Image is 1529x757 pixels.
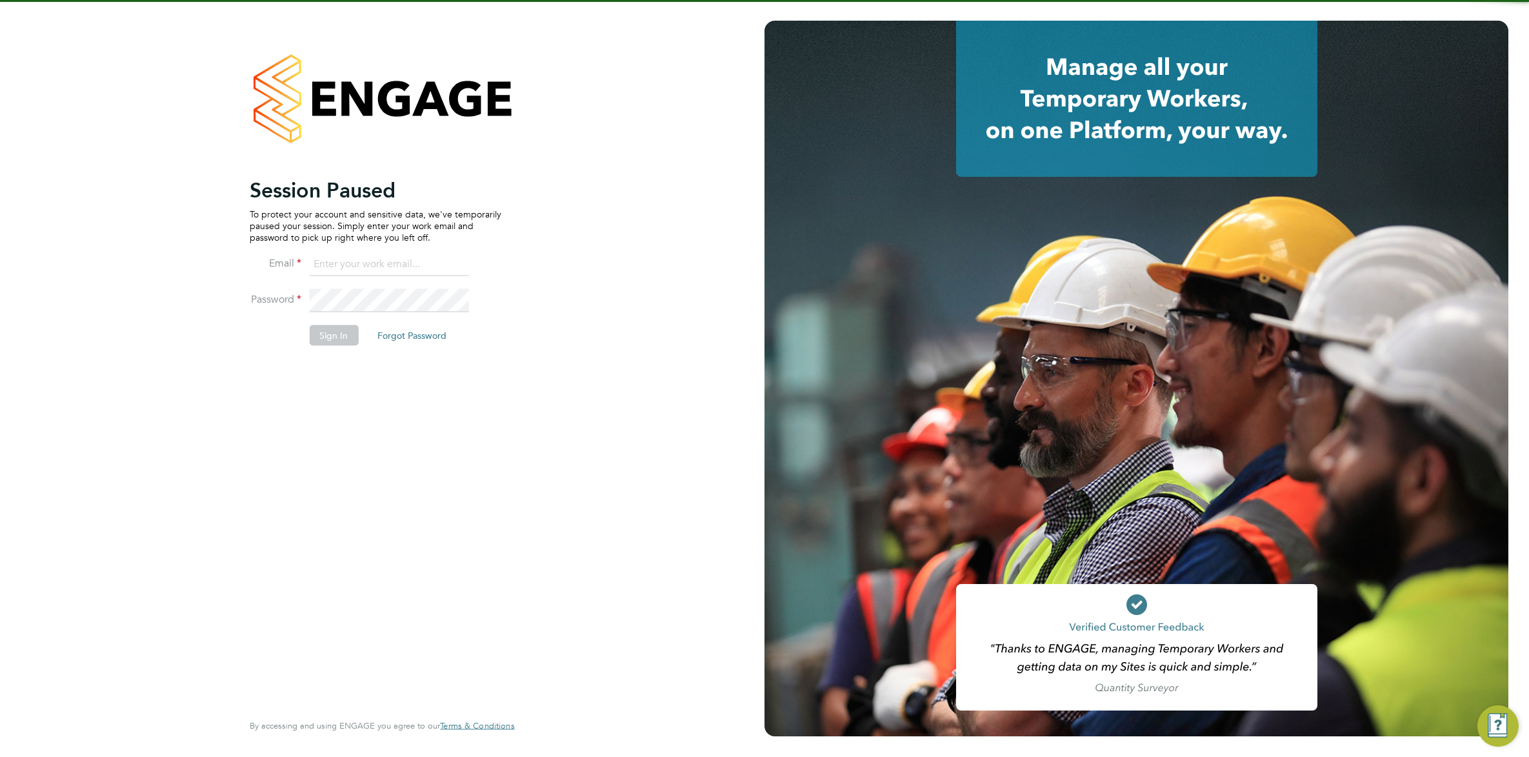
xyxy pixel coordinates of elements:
input: Enter your work email... [309,253,468,276]
label: Email [250,256,301,270]
span: By accessing and using ENGAGE you agree to our [250,720,514,731]
button: Forgot Password [367,325,457,345]
label: Password [250,292,301,306]
p: To protect your account and sensitive data, we've temporarily paused your session. Simply enter y... [250,208,501,243]
h2: Session Paused [250,177,501,203]
button: Sign In [309,325,358,345]
button: Engage Resource Center [1477,705,1519,747]
span: Terms & Conditions [440,720,514,731]
a: Terms & Conditions [440,721,514,731]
